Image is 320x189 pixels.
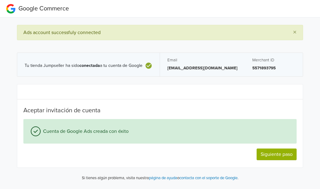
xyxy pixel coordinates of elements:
span: Google Commerce [18,5,69,12]
h5: Merchant ID [252,58,295,63]
a: página de ayuda [149,175,177,180]
a: contacta con el soporte de Google [179,175,238,180]
h5: Email [167,58,238,63]
button: Siguiente paso [257,148,297,160]
p: [EMAIL_ADDRESS][DOMAIN_NAME] [167,65,238,71]
b: conectada [79,63,100,68]
button: Close [287,25,303,40]
h5: Aceptar invitación de cuenta [23,107,297,114]
div: Ads account successfuly connected [17,25,303,40]
span: × [293,28,297,37]
p: Si tienes algún problema, visita nuestra o . [82,175,238,181]
span: Tu tienda Jumpseller ha sido a tu cuenta de Google [25,63,142,68]
span: Cuenta de Google Ads creada con éxito [41,128,129,135]
p: 5571893795 [252,65,295,71]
